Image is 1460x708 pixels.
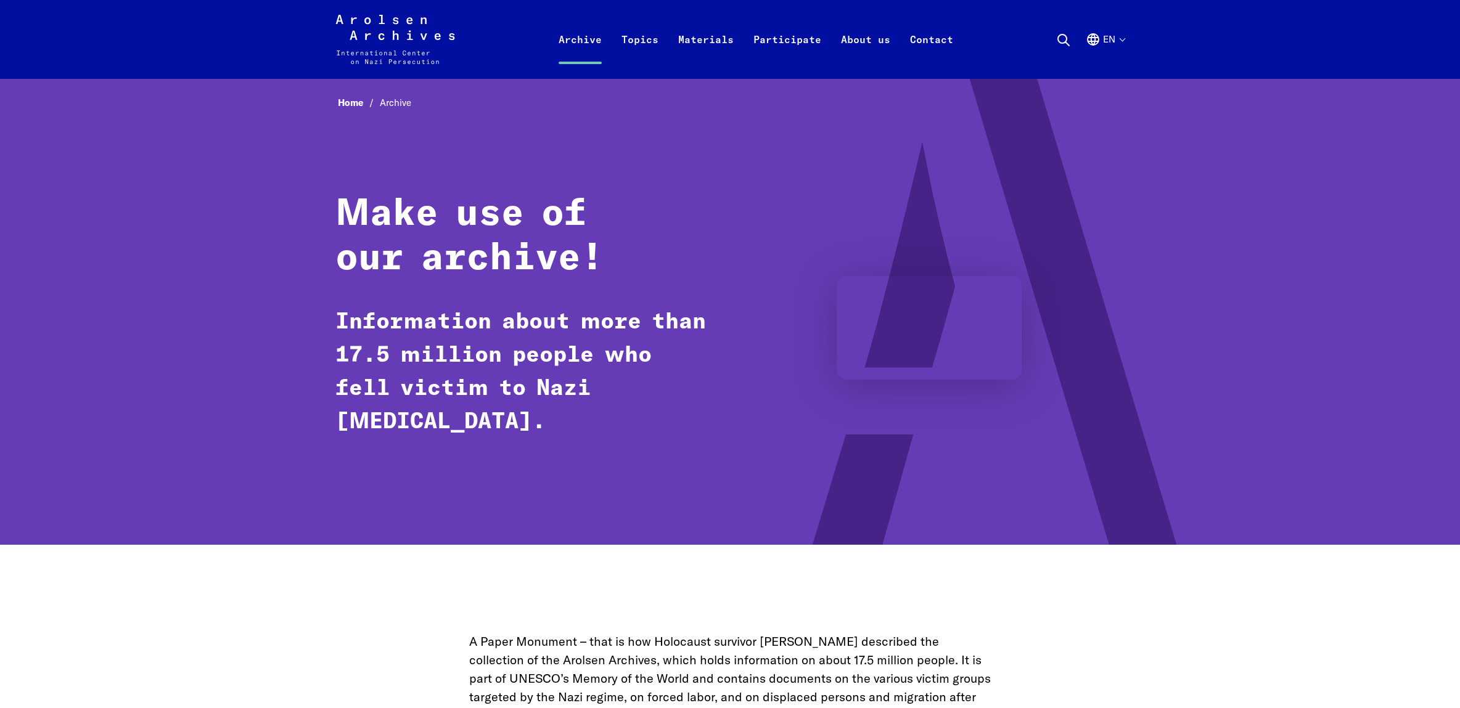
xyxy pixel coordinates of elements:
[335,192,708,281] h1: Make use of our archive!
[744,30,831,79] a: Participate
[549,30,612,79] a: Archive
[668,30,744,79] a: Materials
[335,306,708,439] p: Information about more than 17.5 million people who fell victim to Nazi [MEDICAL_DATA].
[338,97,380,108] a: Home
[900,30,963,79] a: Contact
[831,30,900,79] a: About us
[335,94,1125,113] nav: Breadcrumb
[380,97,411,108] span: Archive
[612,30,668,79] a: Topics
[1086,32,1125,76] button: English, language selection
[549,15,963,64] nav: Primary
